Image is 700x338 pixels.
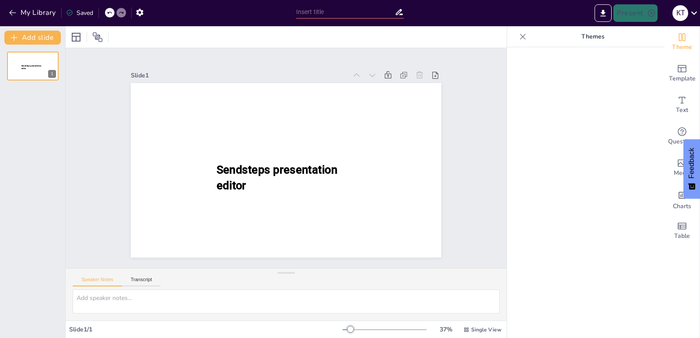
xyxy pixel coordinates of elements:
[4,31,61,45] button: Add slide
[435,325,456,334] div: 37 %
[676,105,688,115] span: Text
[530,26,656,47] p: Themes
[672,4,688,22] button: K T
[688,148,696,178] span: Feedback
[7,6,59,20] button: My Library
[471,326,501,333] span: Single View
[66,9,93,17] div: Saved
[21,65,42,70] span: Sendsteps presentation editor
[672,42,692,52] span: Theme
[217,163,337,192] span: Sendsteps presentation editor
[665,121,700,152] div: Get real-time input from your audience
[69,30,83,44] div: Layout
[674,231,690,241] span: Table
[296,6,395,18] input: Insert title
[665,58,700,89] div: Add ready made slides
[7,52,59,80] div: 1
[665,152,700,184] div: Add images, graphics, shapes or video
[73,277,122,286] button: Speaker Notes
[595,4,612,22] button: Export to PowerPoint
[665,215,700,247] div: Add a table
[672,5,688,21] div: K T
[613,4,657,22] button: Present
[33,54,44,65] button: Duplicate Slide
[122,277,161,286] button: Transcript
[92,32,103,42] span: Position
[674,168,691,178] span: Media
[48,70,56,78] div: 1
[665,89,700,121] div: Add text boxes
[668,137,696,146] span: Questions
[665,26,700,58] div: Change the overall theme
[45,54,56,65] button: Cannot delete last slide
[665,184,700,215] div: Add charts and graphs
[683,139,700,199] button: Feedback - Show survey
[673,202,691,211] span: Charts
[69,325,343,334] div: Slide 1 / 1
[131,71,346,80] div: Slide 1
[669,74,696,84] span: Template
